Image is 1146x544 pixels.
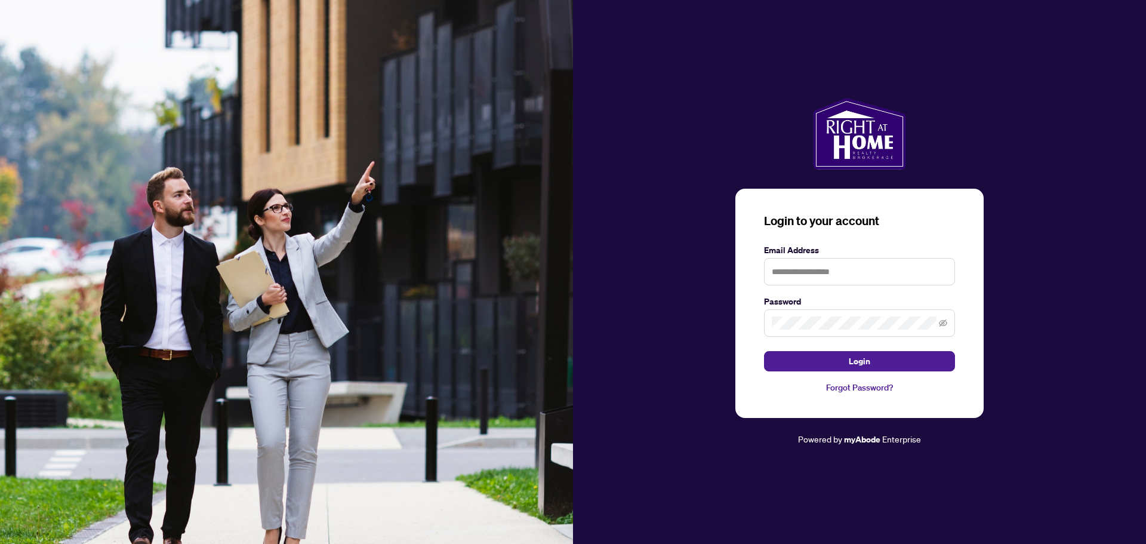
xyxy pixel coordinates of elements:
img: ma-logo [813,98,905,170]
label: Password [764,295,955,308]
span: Login [849,352,870,371]
span: Enterprise [882,434,921,444]
a: myAbode [844,433,880,446]
label: Email Address [764,244,955,257]
button: Login [764,351,955,371]
h3: Login to your account [764,213,955,229]
span: eye-invisible [939,319,947,327]
a: Forgot Password? [764,381,955,394]
span: Powered by [798,434,842,444]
